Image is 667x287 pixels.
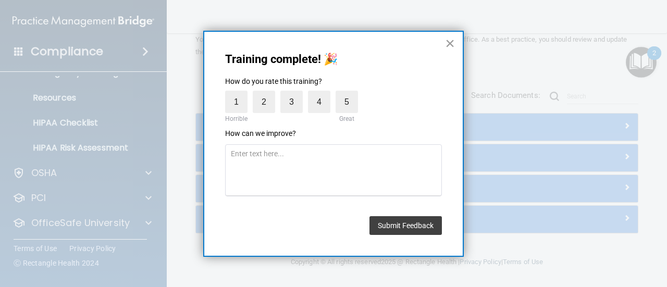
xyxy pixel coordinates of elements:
[225,91,248,113] label: 1
[615,215,654,255] iframe: Drift Widget Chat Controller
[308,91,330,113] label: 4
[336,113,358,124] div: Great
[253,91,275,113] label: 2
[369,216,442,235] button: Submit Feedback
[445,35,455,52] button: Close
[225,77,442,87] p: How do you rate this training?
[225,53,442,66] p: Training complete! 🎉
[280,91,303,113] label: 3
[225,129,442,139] p: How can we improve?
[336,91,358,113] label: 5
[223,113,250,124] div: Horrible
